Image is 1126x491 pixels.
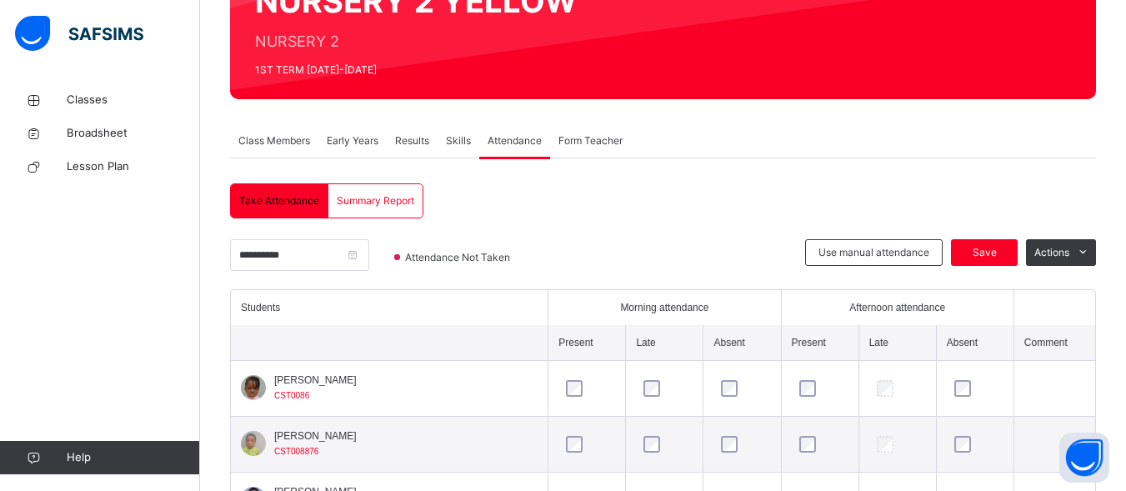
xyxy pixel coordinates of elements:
[255,63,577,78] span: 1ST TERM [DATE]-[DATE]
[703,325,781,361] th: Absent
[781,325,858,361] th: Present
[337,193,414,208] span: Summary Report
[327,133,378,148] span: Early Years
[1034,245,1069,260] span: Actions
[274,428,357,443] span: [PERSON_NAME]
[558,133,623,148] span: Form Teacher
[67,449,199,466] span: Help
[231,290,548,325] th: Students
[67,125,200,142] span: Broadsheet
[1013,325,1095,361] th: Comment
[67,92,200,108] span: Classes
[626,325,703,361] th: Late
[274,391,309,400] span: CST0086
[936,325,1013,361] th: Absent
[963,245,1005,260] span: Save
[395,133,429,148] span: Results
[238,133,310,148] span: Class Members
[548,325,626,361] th: Present
[858,325,936,361] th: Late
[274,447,318,456] span: CST008876
[1059,433,1109,483] button: Open asap
[446,133,471,148] span: Skills
[67,158,200,175] span: Lesson Plan
[239,193,319,208] span: Take Attendance
[620,300,708,315] span: Morning attendance
[849,300,945,315] span: Afternoon attendance
[403,250,515,265] span: Attendance Not Taken
[488,133,542,148] span: Attendance
[274,373,357,388] span: [PERSON_NAME]
[818,245,929,260] span: Use manual attendance
[15,16,143,51] img: safsims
